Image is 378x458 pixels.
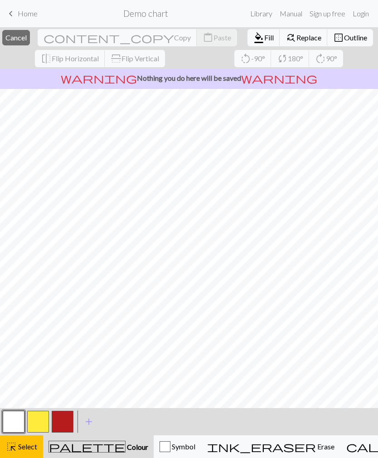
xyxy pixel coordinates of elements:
span: add [83,415,94,428]
span: border_outer [333,31,344,44]
button: Colour [43,435,154,458]
span: Replace [296,33,321,42]
span: find_replace [286,31,296,44]
a: Login [349,5,373,23]
span: Fill [264,33,274,42]
span: rotate_left [240,52,251,65]
button: Outline [327,29,373,46]
button: 90° [309,50,343,67]
button: Flip Vertical [105,50,165,67]
span: Symbol [170,442,195,451]
h2: Demo chart [123,8,168,19]
span: flip [41,52,52,65]
span: palette [49,440,125,453]
span: Home [18,9,38,18]
span: Select [17,442,37,451]
button: Replace [280,29,328,46]
button: Symbol [154,435,201,458]
button: Flip Horizontal [35,50,105,67]
span: 180° [288,54,303,63]
span: Flip Vertical [121,54,159,63]
span: Cancel [5,33,27,42]
a: Library [247,5,276,23]
button: Erase [201,435,340,458]
span: keyboard_arrow_left [5,7,16,20]
span: highlight_alt [6,440,17,453]
span: warning [61,72,137,84]
span: flip [110,53,122,64]
span: Outline [344,33,367,42]
button: Fill [247,29,280,46]
span: -90° [251,54,265,63]
span: Colour [126,443,148,451]
p: Nothing you do here will be saved [4,73,374,84]
span: ink_eraser [207,440,316,453]
a: Sign up free [306,5,349,23]
span: Flip Horizontal [52,54,99,63]
button: Cancel [2,30,30,45]
span: Erase [316,442,334,451]
span: content_copy [44,31,174,44]
span: sync [277,52,288,65]
a: Manual [276,5,306,23]
span: format_color_fill [253,31,264,44]
span: warning [241,72,317,84]
span: Copy [174,33,191,42]
button: 180° [271,50,310,67]
span: rotate_right [315,52,326,65]
button: -90° [234,50,271,67]
span: 90° [326,54,337,63]
a: Home [5,6,38,21]
button: Copy [38,29,197,46]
